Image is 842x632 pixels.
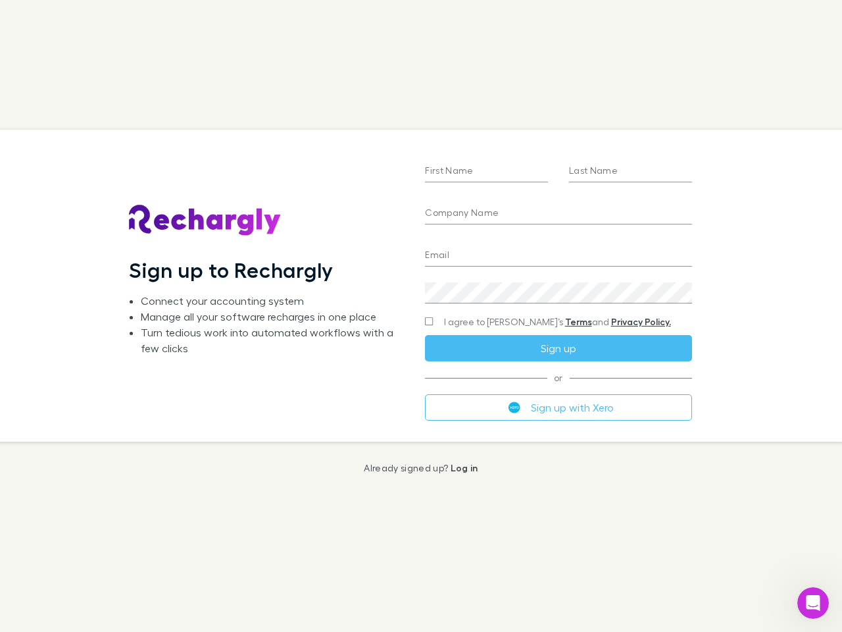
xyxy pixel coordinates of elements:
[129,205,282,236] img: Rechargly's Logo
[141,309,404,325] li: Manage all your software recharges in one place
[508,402,520,413] img: Xero's logo
[141,325,404,356] li: Turn tedious work into automated workflows with a few clicks
[425,335,691,361] button: Sign up
[425,377,691,378] span: or
[565,316,592,327] a: Terms
[611,316,671,327] a: Privacy Policy.
[141,293,404,309] li: Connect your accounting system
[451,462,478,473] a: Log in
[364,463,478,473] p: Already signed up?
[797,587,829,619] iframe: Intercom live chat
[129,257,334,282] h1: Sign up to Rechargly
[425,394,691,421] button: Sign up with Xero
[444,315,671,329] span: I agree to [PERSON_NAME]’s and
